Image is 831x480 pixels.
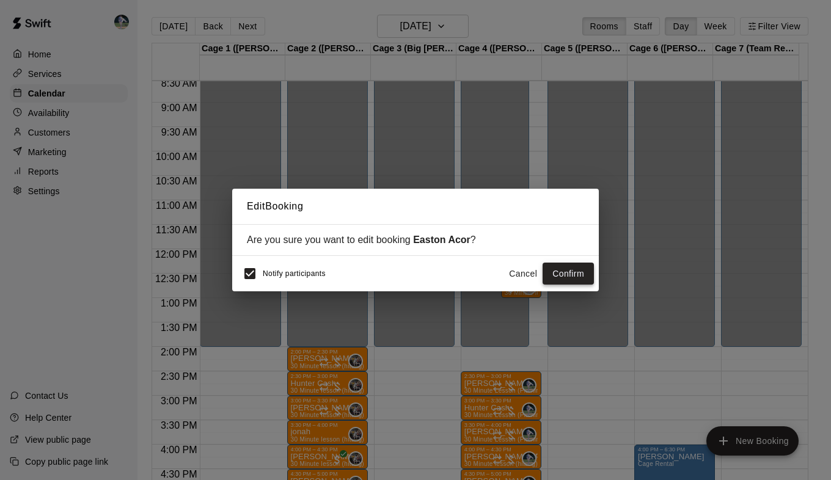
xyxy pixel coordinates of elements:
strong: Easton Acor [413,235,470,245]
button: Cancel [503,263,543,285]
h2: Edit Booking [232,189,599,224]
button: Confirm [543,263,594,285]
div: Are you sure you want to edit booking ? [247,235,584,245]
span: Notify participants [263,269,326,278]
